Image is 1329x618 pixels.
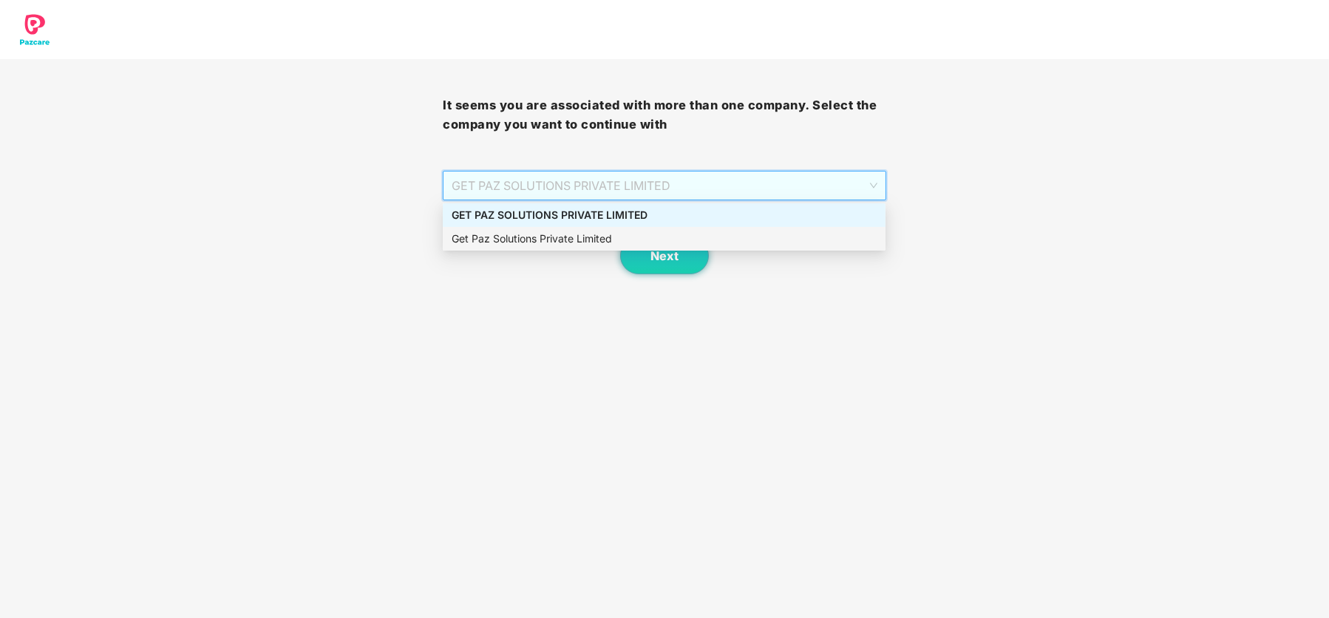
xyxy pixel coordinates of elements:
[443,96,886,134] h3: It seems you are associated with more than one company. Select the company you want to continue with
[443,227,886,251] div: Get Paz Solutions Private Limited
[650,249,679,263] span: Next
[452,231,877,247] div: Get Paz Solutions Private Limited
[620,237,709,274] button: Next
[443,203,886,227] div: GET PAZ SOLUTIONS PRIVATE LIMITED
[452,172,877,200] span: GET PAZ SOLUTIONS PRIVATE LIMITED
[452,207,877,223] div: GET PAZ SOLUTIONS PRIVATE LIMITED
